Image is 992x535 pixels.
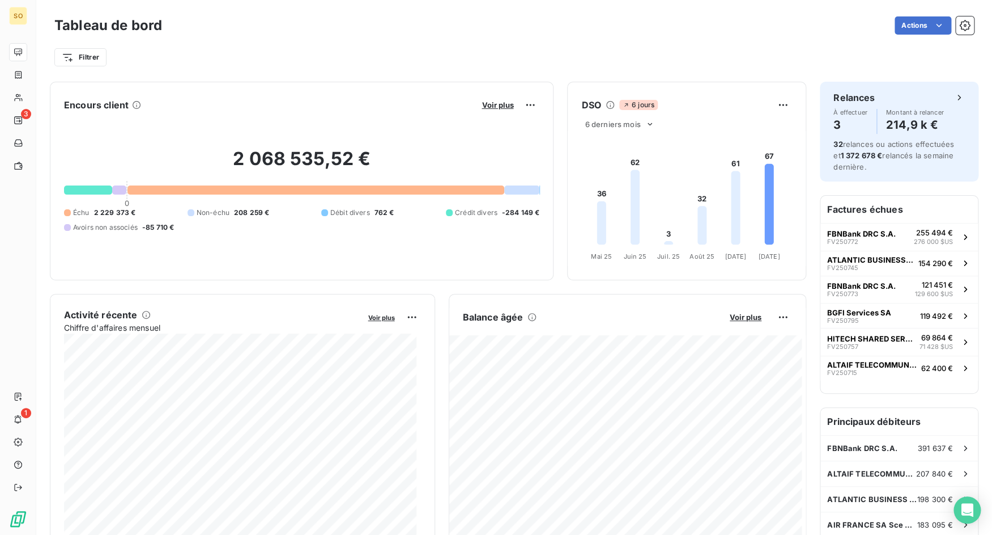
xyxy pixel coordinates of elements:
span: 62 400 € [921,364,953,373]
h6: Factures échues [820,196,978,223]
span: 391 637 € [918,444,953,453]
span: 276 000 $US [914,237,953,247]
div: SO [9,7,27,25]
span: HITECH SHARED SERVICES LIMITED [827,334,915,343]
span: Non-échu [197,208,229,218]
span: 2 229 373 € [94,208,136,218]
h6: Activité récente [64,308,137,322]
h3: Tableau de bord [54,15,162,36]
button: HITECH SHARED SERVICES LIMITEDFV25075769 864 €71 428 $US [820,328,978,356]
span: 1 [21,408,31,418]
span: 6 derniers mois [585,120,640,129]
span: FBNBank DRC S.A. [827,281,896,290]
span: Voir plus [482,100,513,109]
span: 32 [833,140,842,149]
span: 255 494 € [916,228,953,237]
span: ALTAIF TELECOMMUNICATION [827,360,917,369]
h6: DSO [581,98,601,112]
span: 3 [21,109,31,119]
span: 69 864 € [921,333,953,342]
span: 154 290 € [918,259,953,268]
h6: Relances [833,91,875,104]
h4: 214,9 k € [886,116,944,134]
span: 183 095 € [917,520,953,529]
span: 0 [125,199,129,208]
button: ALTAIF TELECOMMUNICATIONFV25071562 400 € [820,356,978,381]
h2: 2 068 535,52 € [64,148,539,182]
span: Avoirs non associés [73,222,138,233]
span: FBNBank DRC S.A. [827,229,896,238]
span: 207 840 € [916,469,953,478]
button: FBNBank DRC S.A.FV250772255 494 €276 000 $US [820,223,978,251]
span: Échu [73,208,90,218]
button: Filtrer [54,48,107,66]
tspan: Juil. 25 [657,252,680,260]
tspan: Mai 25 [591,252,612,260]
span: 762 € [374,208,394,218]
span: 1 372 678 € [840,151,882,160]
tspan: Août 25 [689,252,714,260]
h6: Principaux débiteurs [820,408,978,435]
button: FBNBank DRC S.A.FV250773121 451 €129 600 $US [820,276,978,304]
span: Crédit divers [455,208,497,218]
h4: 3 [833,116,867,134]
span: -85 710 € [142,222,174,233]
span: 6 jours [619,100,658,110]
span: FV250795 [827,317,859,324]
span: relances ou actions effectuées et relancés la semaine dernière. [833,140,954,171]
span: ATLANTIC BUSINESS INTERNATIONAL [827,495,917,504]
span: FBNBank DRC S.A. [827,444,897,453]
span: 208 259 € [234,208,269,218]
button: Voir plus [478,100,517,110]
span: Voir plus [368,314,395,322]
button: Voir plus [726,312,765,322]
span: AIR FRANCE SA Sce DB.BL [827,520,917,529]
tspan: [DATE] [759,252,780,260]
span: ALTAIF TELECOMMUNICATION [827,469,916,478]
span: 129 600 $US [915,289,953,299]
tspan: [DATE] [725,252,747,260]
tspan: Juin 25 [624,252,647,260]
button: BGFI Services SAFV250795119 492 € [820,303,978,328]
span: 121 451 € [922,280,953,289]
span: FV250773 [827,290,858,297]
button: ATLANTIC BUSINESS INTERNATIONALFV250745154 290 € [820,251,978,276]
span: Chiffre d'affaires mensuel [64,322,360,334]
span: FV250745 [827,264,858,271]
span: 198 300 € [917,495,953,504]
span: À effectuer [833,109,867,116]
h6: Balance âgée [463,310,523,324]
span: BGFI Services SA [827,308,891,317]
span: ATLANTIC BUSINESS INTERNATIONAL [827,255,914,264]
span: FV250757 [827,343,858,350]
span: Montant à relancer [886,109,944,116]
span: FV250715 [827,369,857,376]
span: 119 492 € [920,311,953,321]
span: -284 149 € [502,208,540,218]
button: Voir plus [365,312,398,322]
h6: Encours client [64,98,129,112]
span: FV250772 [827,238,858,245]
div: Open Intercom Messenger [953,496,981,524]
span: 71 428 $US [919,342,953,352]
button: Actions [895,16,951,35]
span: Débit divers [330,208,370,218]
img: Logo LeanPay [9,510,27,528]
span: Voir plus [730,313,761,322]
